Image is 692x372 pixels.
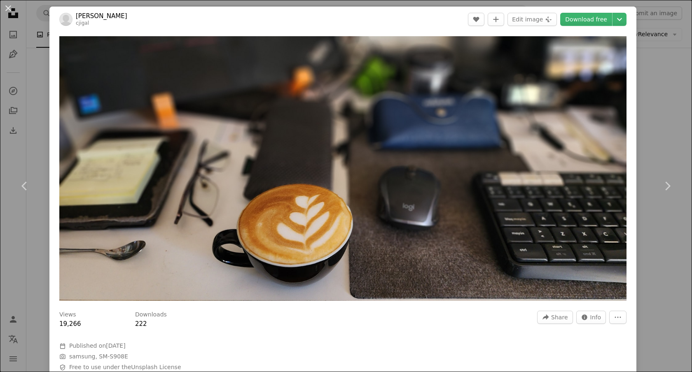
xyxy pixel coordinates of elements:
button: More Actions [609,311,627,324]
button: Choose download size [613,13,627,26]
button: Zoom in on this image [59,36,627,301]
img: Go to Carlos Igal's profile [59,13,72,26]
a: Unsplash License [131,364,181,370]
a: [PERSON_NAME] [76,12,127,20]
span: 222 [135,320,147,328]
h3: Downloads [135,311,167,319]
button: Add to Collection [488,13,504,26]
a: cjigal [76,20,89,26]
button: samsung, SM-S908E [69,353,128,361]
span: 19,266 [59,320,81,328]
span: Info [590,311,601,323]
span: Free to use under the [69,363,181,372]
span: Published on [69,342,126,349]
span: Share [551,311,568,323]
h3: Views [59,311,76,319]
button: Stats about this image [576,311,606,324]
a: Download free [560,13,612,26]
img: a cup of coffee sitting on top of a desk next to a keyboard [59,36,627,301]
button: Like [468,13,484,26]
time: May 12, 2024 at 9:29:57 PM GMT+3 [106,342,125,349]
a: Next [643,146,692,226]
button: Share this image [537,311,573,324]
button: Edit image [507,13,557,26]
